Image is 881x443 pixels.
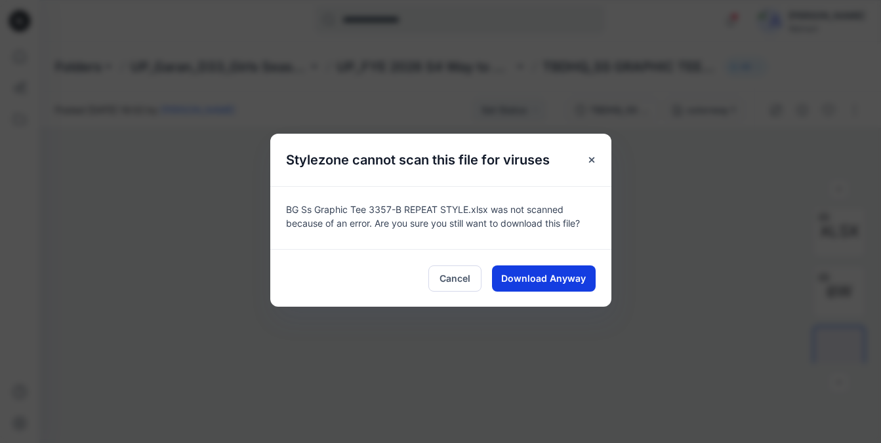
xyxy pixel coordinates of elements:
[492,265,596,292] button: Download Anyway
[580,148,604,172] button: Close
[501,271,586,285] span: Download Anyway
[428,265,481,292] button: Cancel
[270,186,611,249] div: BG Ss Graphic Tee 3357-B REPEAT STYLE.xlsx was not scanned because of an error. Are you sure you ...
[440,271,470,285] span: Cancel
[270,134,565,186] h5: Stylezone cannot scan this file for viruses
